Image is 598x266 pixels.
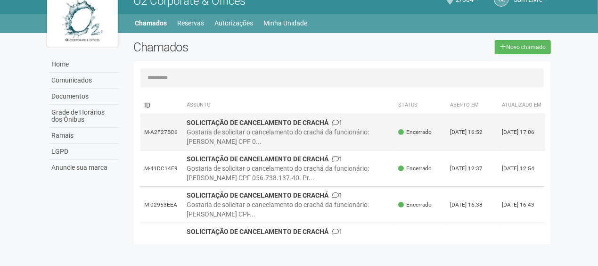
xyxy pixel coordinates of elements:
[498,223,545,259] td: [DATE] 10:23
[187,164,391,183] div: Gostaria de solicitar o cancelamento do crachá da funcionário: [PERSON_NAME] CPF 056.738.137-40. ...
[140,223,183,259] td: M-E5F0609C
[187,119,328,126] strong: SOLICITAÇÃO DE CANCELAMENTO DE CRACHÁ
[446,223,498,259] td: [DATE] 10:08
[264,17,308,30] a: Minha Unidade
[332,119,343,126] span: 1
[135,17,167,30] a: Chamados
[187,228,328,235] strong: SOLICITAÇÃO DE CANCELAMENTO DE CRACHÁ
[49,57,119,73] a: Home
[446,187,498,223] td: [DATE] 16:38
[133,40,299,54] h2: Chamados
[49,89,119,105] a: Documentos
[332,155,343,163] span: 1
[398,165,432,173] span: Encerrado
[187,127,391,146] div: Gostaria de solicitar o cancelamento do crachá da funcionário: [PERSON_NAME] CPF 0...
[398,128,432,136] span: Encerrado
[187,236,391,255] div: Bom dia ! Gostaria de solicitar o cancelamento do crachá da funcionário: [PERSON_NAME] OPPE...
[187,191,328,199] strong: SOLICITAÇÃO DE CANCELAMENTO DE CRACHÁ
[498,150,545,187] td: [DATE] 12:54
[140,187,183,223] td: M-02953EEA
[215,17,254,30] a: Autorizações
[183,97,395,114] th: Assunto
[398,201,432,209] span: Encerrado
[498,97,545,114] th: Atualizado em
[140,114,183,150] td: M-A2F27BC6
[495,40,551,54] a: Novo chamado
[498,187,545,223] td: [DATE] 16:43
[394,97,446,114] th: Status
[140,150,183,187] td: M-41DC14E9
[178,17,205,30] a: Reservas
[187,155,328,163] strong: SOLICITAÇÃO DE CANCELAMENTO DE CRACHÁ
[49,105,119,128] a: Grade de Horários dos Ônibus
[446,97,498,114] th: Aberto em
[187,200,391,219] div: Gostaria de solicitar o cancelamento do crachá da funcionário: [PERSON_NAME] CPF...
[49,144,119,160] a: LGPD
[49,73,119,89] a: Comunicados
[398,237,432,245] span: Encerrado
[332,228,343,235] span: 1
[446,150,498,187] td: [DATE] 12:37
[140,97,183,114] td: ID
[446,114,498,150] td: [DATE] 16:52
[498,114,545,150] td: [DATE] 17:06
[49,128,119,144] a: Ramais
[49,160,119,175] a: Anuncie sua marca
[332,191,343,199] span: 1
